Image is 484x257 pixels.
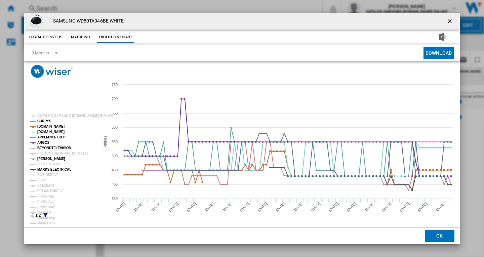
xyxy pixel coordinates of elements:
tspan: CURRYS [37,119,51,123]
tspan: [DATE] [186,202,197,213]
tspan: BEYONDTELEVISION [37,146,71,150]
tspan: LITTLEWOODS [37,162,62,166]
tspan: [DATE] [381,202,392,213]
tspan: [DATE] [168,202,179,213]
tspan: [DATE] [257,202,268,213]
tspan: Profile Avg [37,200,54,204]
button: Download [424,47,454,59]
tspan: CATALOG SAMSUNG [DOMAIN_NAME] (DA+AV) [37,114,113,118]
tspan: APPLIANCE CITY [37,135,65,139]
tspan: 650 [112,111,118,115]
tspan: [DOMAIN_NAME] [37,130,65,134]
tspan: [DATE] [346,202,357,213]
tspan: MARKS ELECTRICAL [37,168,71,171]
button: Evolution chart [97,31,134,43]
tspan: [DATE] [115,202,126,213]
tspan: [DATE] [310,202,321,213]
tspan: [DATE] [133,202,144,213]
tspan: RELIANTDIRECT [37,189,64,193]
tspan: 500 [112,154,118,158]
tspan: Market Min [37,211,54,214]
tspan: Market Avg [37,216,55,220]
img: 8733458_R_Z001A [30,14,43,28]
tspan: [DATE] [204,202,215,213]
div: 3 Months [32,50,49,55]
ng-md-icon: getI18NText('BUTTONS.CLOSE_DIALOG') [446,18,454,26]
tspan: Values [103,136,108,147]
button: getI18NText('BUTTONS.CLOSE_DIALOG') [444,14,457,28]
img: excel-24x24.png [439,33,447,41]
tspan: 600 [112,125,118,129]
tspan: 450 [112,168,118,172]
tspan: [DATE] [275,202,286,213]
tspan: 700 [112,97,118,101]
md-dialog: Product popup [24,13,460,244]
tspan: [DATE] [239,202,250,213]
tspan: Market Max [37,221,55,225]
tspan: 550 [112,140,118,144]
tspan: 400 [112,182,118,186]
tspan: VERY [37,178,46,182]
button: OK [425,230,454,242]
tspan: SAMSUNG [37,184,54,187]
tspan: [DATE] [221,202,233,213]
button: Matching [66,31,95,43]
tspan: [DOMAIN_NAME] [37,125,65,128]
button: Characteristics [28,31,64,43]
text: 1/2 [35,213,41,218]
tspan: [DATE] [292,202,304,213]
tspan: COSTCO [GEOGRAPHIC_DATA] [37,152,88,155]
img: logo_wiser_300x94.png [31,65,73,78]
tspan: [PERSON_NAME] [37,157,65,161]
tspan: [DATE] [417,202,428,213]
tspan: [DATE] [150,202,161,213]
tspan: ARGOS [37,141,50,144]
tspan: Profile Min [37,195,54,198]
tspan: 750 [112,83,118,87]
tspan: [DATE] [435,202,446,213]
tspan: [DATE] [328,202,339,213]
tspan: [DATE] [399,202,410,213]
tspan: Profile Max [37,205,55,209]
tspan: 350 [112,197,118,201]
h4: SAMSUNG WD80TA046BE WHITE [50,18,124,25]
button: Download in Excel [429,31,458,43]
tspan: [DATE] [364,202,375,213]
tspan: RGB DIRECT [37,173,58,177]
